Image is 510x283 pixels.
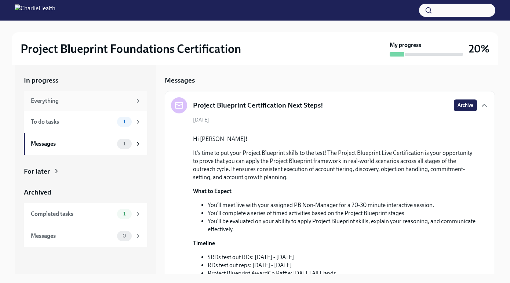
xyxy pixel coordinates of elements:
a: Completed tasks1 [24,203,147,225]
a: Messages0 [24,225,147,247]
li: SRDs test out RDs: [DATE] - [DATE] [208,253,477,261]
strong: Timeline [193,240,215,247]
h2: Project Blueprint Foundations Certification [21,41,241,56]
div: Messages [31,140,114,148]
a: Everything [24,91,147,111]
div: To do tasks [31,118,114,126]
button: Archive [454,99,477,111]
span: 1 [119,119,130,124]
li: You’ll be evaluated on your ability to apply Project Blueprint skills, explain your reasoning, an... [208,217,477,233]
div: Messages [31,232,114,240]
a: To do tasks1 [24,111,147,133]
p: Hi [PERSON_NAME]! [193,135,477,143]
h5: Messages [165,76,195,85]
p: It's time to put your Project Blueprint skills to the test! The Project Blueprint Live Certificat... [193,149,477,181]
a: Archived [24,188,147,197]
h3: 20% [469,42,489,55]
div: Completed tasks [31,210,114,218]
span: Archive [458,102,473,109]
span: [DATE] [193,116,209,123]
strong: What to Expect [193,188,232,195]
div: For later [24,167,50,176]
li: You’ll meet live with your assigned PB Non-Manager for a 20-30 minute interactive session. [208,201,477,209]
a: Messages1 [24,133,147,155]
a: For later [24,167,147,176]
h5: Project Blueprint Certification Next Steps! [193,101,323,110]
li: Project Blueprint AwardCo Raffle: [DATE] All Hands [208,269,477,277]
div: Everything [31,97,132,105]
span: 1 [119,211,130,217]
li: RDs test out reps: [DATE] - [DATE] [208,261,477,269]
span: 0 [118,233,131,239]
a: In progress [24,76,147,85]
li: You’ll complete a series of timed activities based on the Project Blueprint stages [208,209,477,217]
strong: My progress [390,41,421,49]
img: CharlieHealth [15,4,55,16]
span: 1 [119,141,130,146]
